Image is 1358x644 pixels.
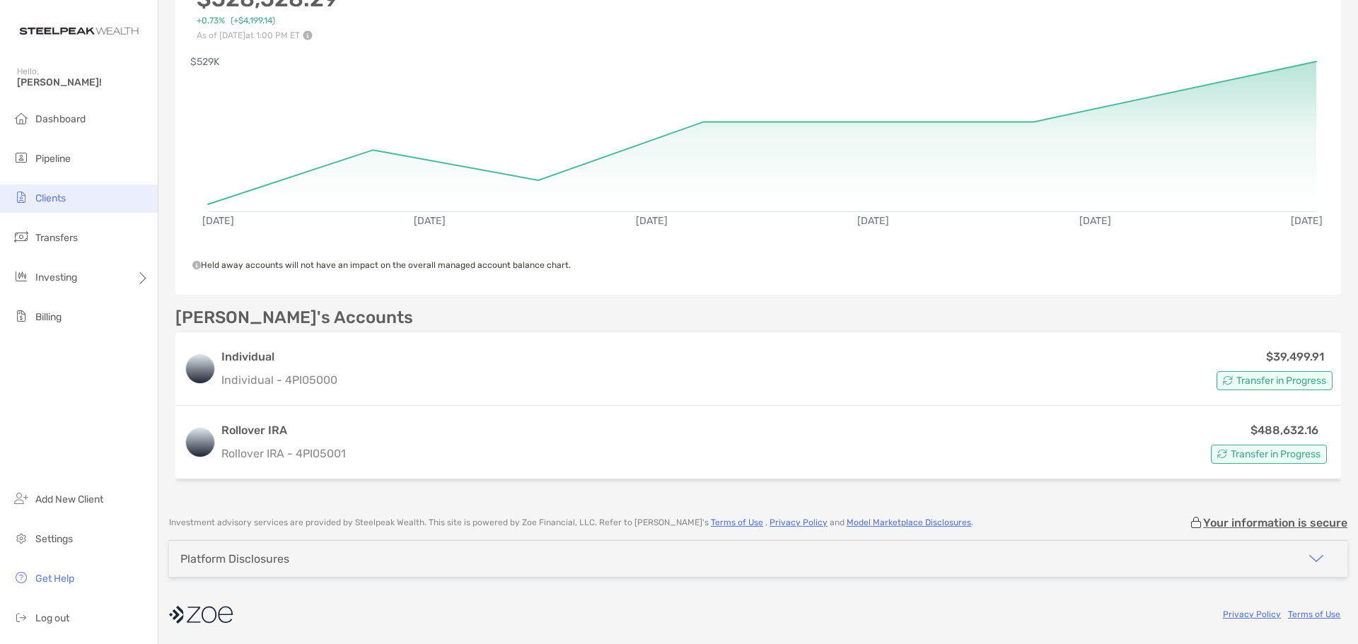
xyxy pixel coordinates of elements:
[1223,375,1233,385] img: Account Status icon
[202,215,234,227] text: [DATE]
[13,228,30,245] img: transfers icon
[197,16,225,26] span: +0.73%
[13,110,30,127] img: dashboard icon
[180,552,289,566] div: Platform Disclosures
[169,517,973,528] p: Investment advisory services are provided by Steelpeak Wealth . This site is powered by Zoe Finan...
[175,309,413,327] p: [PERSON_NAME]'s Accounts
[303,30,313,40] img: Performance Info
[1236,377,1326,385] span: Transfer in Progress
[13,569,30,586] img: get-help icon
[17,76,149,88] span: [PERSON_NAME]!
[636,215,668,227] text: [DATE]
[1266,348,1324,365] p: $39,499.91
[1231,450,1321,458] span: Transfer in Progress
[192,260,571,270] span: Held away accounts will not have an impact on the overall managed account balance chart.
[13,490,30,507] img: add_new_client icon
[13,529,30,546] img: settings icon
[35,271,77,283] span: Investing
[17,6,141,57] img: Zoe Logo
[770,517,828,527] a: Privacy Policy
[221,422,1052,439] h3: Rollover IRA
[1223,609,1281,619] a: Privacy Policy
[35,493,103,505] span: Add New Client
[13,149,30,166] img: pipeline icon
[414,215,446,227] text: [DATE]
[35,533,73,545] span: Settings
[231,16,275,26] span: (+$4,199.14)
[221,445,1052,462] p: Rollover IRA - 4PI05001
[13,609,30,626] img: logout icon
[186,428,214,457] img: logo account
[35,153,71,165] span: Pipeline
[1079,215,1111,227] text: [DATE]
[221,349,337,365] h3: Individual
[1250,421,1318,439] p: $488,632.16
[186,355,214,383] img: logo account
[13,189,30,206] img: clients icon
[190,56,220,68] text: $529K
[1308,550,1325,567] img: icon arrow
[197,30,346,40] p: As of [DATE] at 1:00 PM ET
[1291,215,1323,227] text: [DATE]
[13,268,30,285] img: investing icon
[221,371,337,389] p: Individual - 4PI05000
[35,573,74,585] span: Get Help
[35,113,86,125] span: Dashboard
[857,215,889,227] text: [DATE]
[1217,449,1227,459] img: Account Status icon
[847,517,971,527] a: Model Marketplace Disclosures
[711,517,763,527] a: Terms of Use
[169,599,233,631] img: company logo
[13,308,30,324] img: billing icon
[35,192,66,204] span: Clients
[35,232,78,244] span: Transfers
[1203,516,1347,529] p: Your information is secure
[1288,609,1340,619] a: Terms of Use
[35,612,69,624] span: Log out
[35,311,62,323] span: Billing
